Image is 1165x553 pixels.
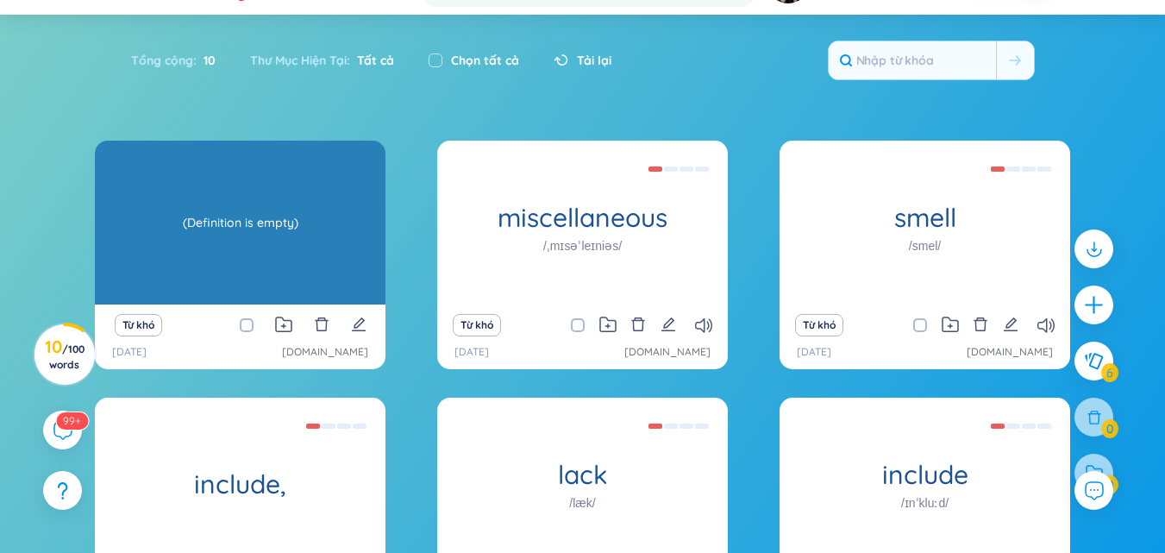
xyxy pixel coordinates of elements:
span: delete [314,317,329,332]
sup: 406 [56,412,88,430]
span: / 100 words [49,342,85,371]
h1: include [780,460,1070,490]
h1: smell [780,203,1070,233]
button: edit [661,313,676,337]
button: Từ khó [795,314,842,336]
span: edit [351,317,366,332]
p: [DATE] [797,344,831,361]
p: [DATE] [112,344,147,361]
div: Thư Mục Hiện Tại : [233,42,411,79]
span: edit [1003,317,1018,332]
button: Từ khó [115,314,162,336]
button: Từ khó [453,314,500,336]
span: plus [1083,294,1105,316]
span: delete [630,317,646,332]
input: Nhập từ khóa [829,41,996,79]
a: [DOMAIN_NAME] [624,344,711,361]
span: Tải lại [577,51,611,70]
span: edit [661,317,676,332]
h1: /ˌmɪsəˈleɪniəs/ [543,236,622,255]
h1: /læk/ [569,493,595,512]
label: Chọn tất cả [451,51,519,70]
button: edit [1003,313,1018,337]
h1: include, [95,469,385,500]
span: Tất cả [350,53,394,68]
button: delete [630,313,646,337]
h1: miscellaneous [437,203,728,233]
button: delete [314,313,329,337]
p: [DATE] [454,344,489,361]
a: [DOMAIN_NAME] [282,344,368,361]
h3: 10 [45,340,85,371]
h1: /ɪnˈkluːd/ [901,493,949,512]
span: delete [973,317,988,332]
button: edit [351,313,366,337]
h1: /smel/ [909,236,941,255]
div: Tổng cộng : [131,42,233,79]
button: delete [973,313,988,337]
a: [DOMAIN_NAME] [967,344,1053,361]
div: (Definition is empty) [103,145,377,300]
span: 10 [197,51,216,70]
h1: lack [437,460,728,490]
